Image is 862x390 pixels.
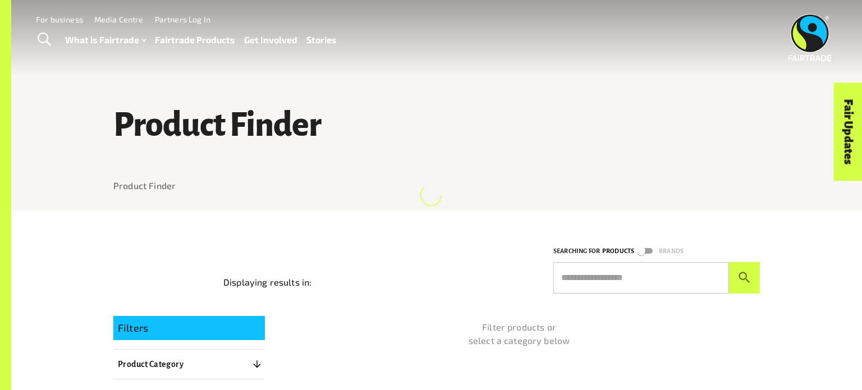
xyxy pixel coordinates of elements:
nav: breadcrumb [113,179,760,192]
a: Media Centre [94,15,144,24]
p: Searching for [553,246,600,256]
a: Fairtrade Products [155,32,235,48]
button: Product Category [113,354,265,374]
a: Toggle Search [30,26,58,54]
a: For business [36,15,83,24]
a: What is Fairtrade [65,32,146,48]
p: Brands [659,246,684,256]
a: Stories [306,32,337,48]
p: Filters [118,320,260,336]
p: Products [602,246,634,256]
h1: Product Finder [113,107,760,143]
p: Displaying results in: [223,276,311,289]
a: Product Finder [113,180,176,191]
a: Get Involved [244,32,297,48]
img: Fairtrade Australia New Zealand logo [788,14,832,61]
p: Product Category [118,357,184,371]
p: Filter products or select a category below [278,320,760,347]
a: Partners Log In [155,15,210,24]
